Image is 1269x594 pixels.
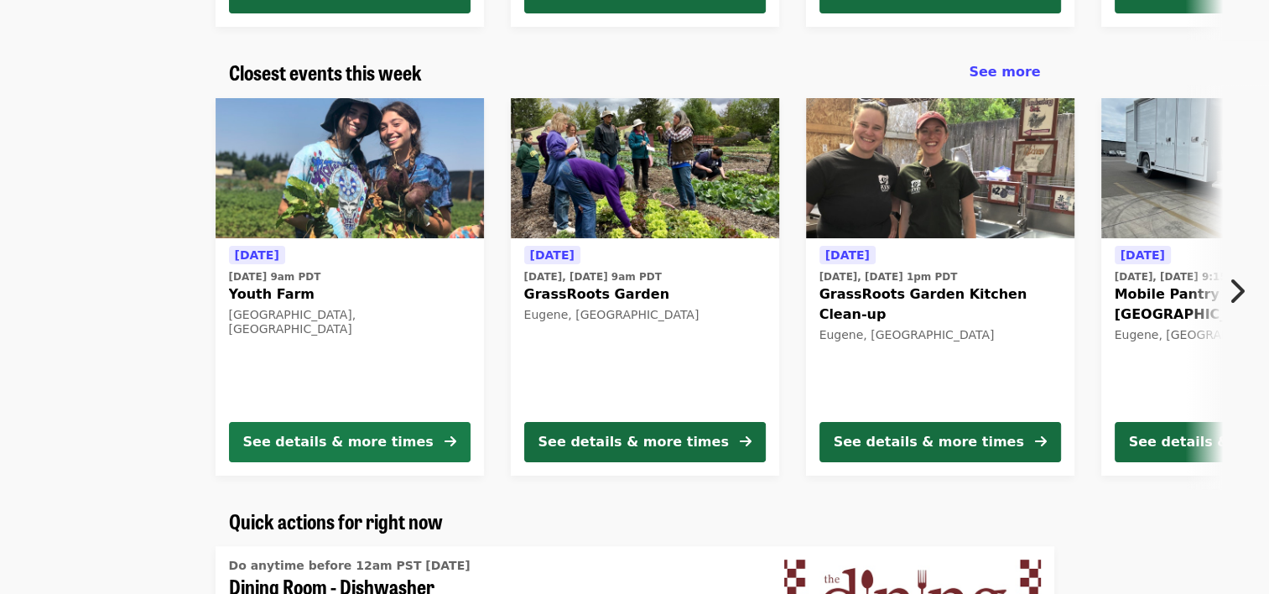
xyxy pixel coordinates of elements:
[216,98,484,476] a: See details for "Youth Farm"
[825,248,870,262] span: [DATE]
[969,62,1040,82] a: See more
[229,506,443,535] span: Quick actions for right now
[511,98,779,476] a: See details for "GrassRoots Garden"
[1121,248,1165,262] span: [DATE]
[524,269,662,284] time: [DATE], [DATE] 9am PDT
[511,98,779,239] img: GrassRoots Garden organized by FOOD For Lane County
[524,284,766,305] span: GrassRoots Garden
[530,248,575,262] span: [DATE]
[445,434,456,450] i: arrow-right icon
[538,432,729,452] div: See details & more times
[235,248,279,262] span: [DATE]
[969,64,1040,80] span: See more
[819,422,1061,462] button: See details & more times
[229,422,471,462] button: See details & more times
[740,434,752,450] i: arrow-right icon
[1214,268,1269,315] button: Next item
[524,422,766,462] button: See details & more times
[229,284,471,305] span: Youth Farm
[243,432,434,452] div: See details & more times
[216,60,1054,85] div: Closest events this week
[819,284,1061,325] span: GrassRoots Garden Kitchen Clean-up
[229,308,471,336] div: [GEOGRAPHIC_DATA], [GEOGRAPHIC_DATA]
[834,432,1024,452] div: See details & more times
[1035,434,1047,450] i: arrow-right icon
[806,98,1074,476] a: See details for "GrassRoots Garden Kitchen Clean-up"
[229,57,422,86] span: Closest events this week
[216,98,484,239] img: Youth Farm organized by FOOD For Lane County
[229,269,321,284] time: [DATE] 9am PDT
[819,269,958,284] time: [DATE], [DATE] 1pm PDT
[524,308,766,322] div: Eugene, [GEOGRAPHIC_DATA]
[1228,275,1245,307] i: chevron-right icon
[229,559,471,572] span: Do anytime before 12am PST [DATE]
[806,98,1074,239] img: GrassRoots Garden Kitchen Clean-up organized by FOOD For Lane County
[229,60,422,85] a: Closest events this week
[819,328,1061,342] div: Eugene, [GEOGRAPHIC_DATA]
